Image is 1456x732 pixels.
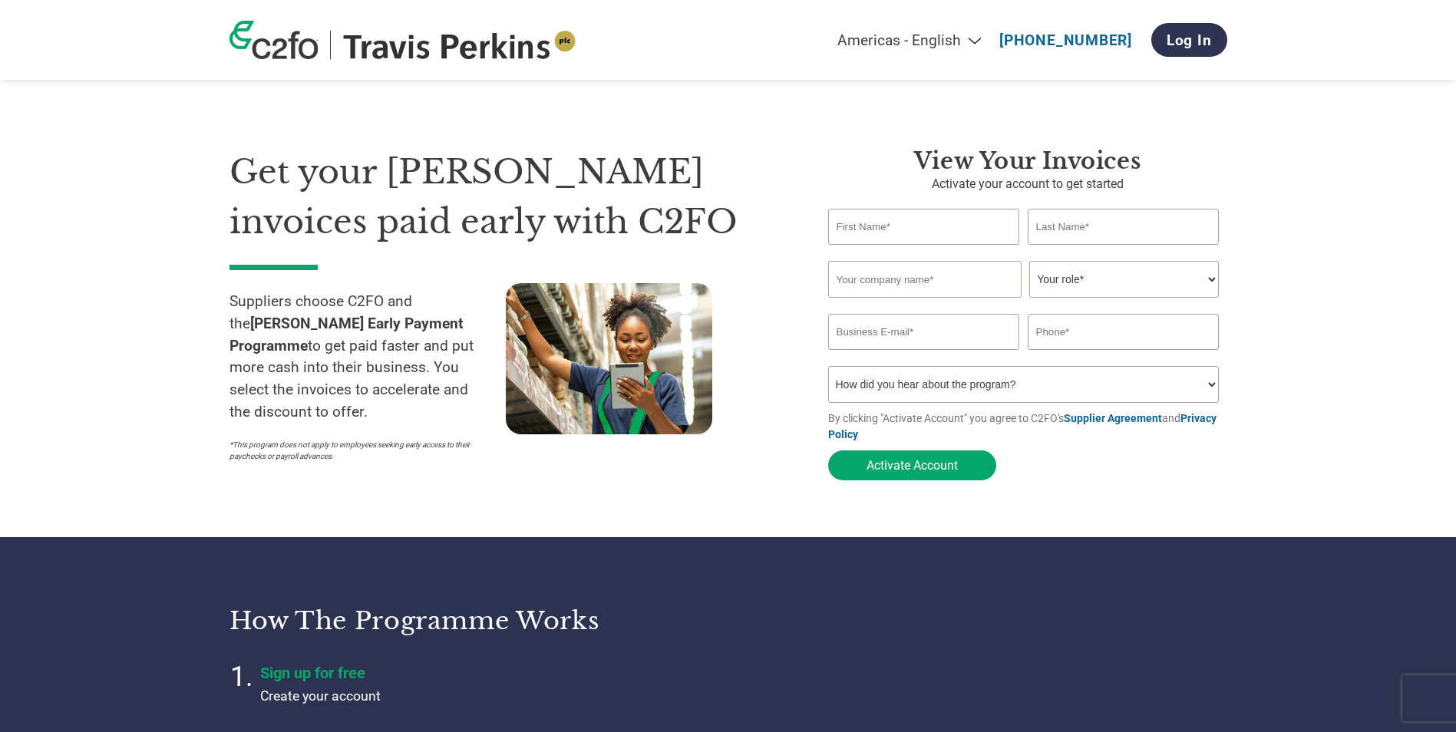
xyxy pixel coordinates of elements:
[260,664,644,682] h4: Sign up for free
[828,299,1220,308] div: Invalid company name or company name is too long
[506,283,712,434] img: supply chain worker
[260,686,644,706] p: Create your account
[828,147,1227,175] h3: View your invoices
[1151,23,1227,57] a: Log In
[229,147,782,246] h1: Get your [PERSON_NAME] invoices paid early with C2FO
[828,411,1227,443] p: By clicking "Activate Account" you agree to C2FO's and
[828,175,1227,193] p: Activate your account to get started
[229,315,464,354] strong: [PERSON_NAME] Early Payment Programme
[828,246,1020,255] div: Invalid first name or first name is too long
[828,412,1217,440] a: Privacy Policy
[828,209,1020,245] input: First Name*
[1028,314,1220,350] input: Phone*
[229,605,709,636] h3: How the programme works
[229,439,490,462] p: *This program does not apply to employees seeking early access to their paychecks or payroll adva...
[828,314,1020,350] input: Invalid Email format
[999,31,1132,49] a: [PHONE_NUMBER]
[828,261,1022,298] input: Your company name*
[1029,261,1219,298] select: Title/Role
[229,21,319,59] img: c2fo logo
[828,450,996,480] button: Activate Account
[1028,209,1220,245] input: Last Name*
[1028,246,1220,255] div: Invalid last name or last name is too long
[828,351,1020,360] div: Inavlid Email Address
[342,31,576,59] img: Travis Perkins
[229,291,506,424] p: Suppliers choose C2FO and the to get paid faster and put more cash into their business. You selec...
[1064,412,1162,424] a: Supplier Agreement
[1028,351,1220,360] div: Inavlid Phone Number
